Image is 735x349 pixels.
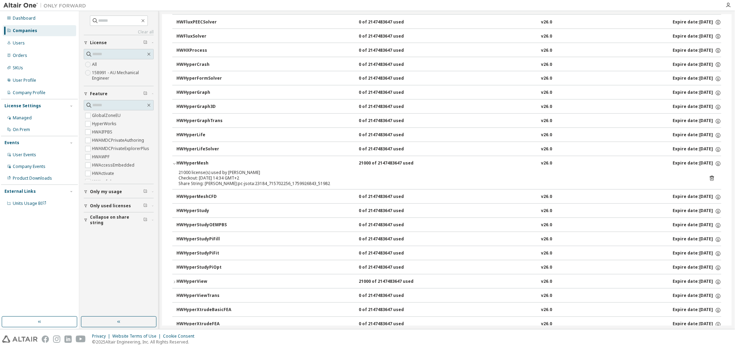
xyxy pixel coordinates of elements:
[673,132,721,139] div: Expire date: [DATE]
[176,29,721,44] button: HWFluxSolver0 of 2147483647 usedv26.0Expire date:[DATE]
[84,212,154,228] button: Collapse on share string
[673,90,721,96] div: Expire date: [DATE]
[176,132,238,139] div: HWHyperLife
[673,118,721,124] div: Expire date: [DATE]
[176,147,238,153] div: HWHyperLifeSolver
[176,237,238,243] div: HWHyperStudyPiFill
[92,120,118,128] label: HyperWorks
[673,237,721,243] div: Expire date: [DATE]
[541,279,552,285] div: v26.0
[541,90,552,96] div: v26.0
[143,217,147,223] span: Clear filter
[176,303,721,318] button: HWHyperXtrudeBasicFEA0 of 2147483647 usedv26.0Expire date:[DATE]
[13,90,45,96] div: Company Profile
[92,161,136,169] label: HWAccessEmbedded
[541,33,552,40] div: v26.0
[673,147,721,153] div: Expire date: [DATE]
[90,91,108,97] span: Feature
[541,104,552,110] div: v26.0
[359,76,421,82] div: 0 of 2147483647 used
[673,279,721,285] div: Expire date: [DATE]
[92,144,151,153] label: HWAMDCPrivateExplorerPlus
[53,336,60,343] img: instagram.svg
[13,152,36,158] div: User Events
[541,321,552,328] div: v26.0
[359,251,421,257] div: 0 of 2147483647 used
[2,336,38,343] img: altair_logo.svg
[90,215,143,226] span: Collapse on share string
[4,189,36,194] div: External Links
[84,35,154,50] button: License
[673,293,721,299] div: Expire date: [DATE]
[13,16,35,21] div: Dashboard
[176,48,238,54] div: HWHXProcess
[143,40,147,46] span: Clear filter
[176,57,721,72] button: HWHyperCrash0 of 2147483647 usedv26.0Expire date:[DATE]
[359,48,421,54] div: 0 of 2147483647 used
[359,90,421,96] div: 0 of 2147483647 used
[13,115,32,121] div: Managed
[673,104,721,110] div: Expire date: [DATE]
[541,307,552,313] div: v26.0
[673,307,721,313] div: Expire date: [DATE]
[92,169,115,178] label: HWActivate
[176,114,721,129] button: HWHyperGraphTrans0 of 2147483647 usedv26.0Expire date:[DATE]
[541,147,552,153] div: v26.0
[541,76,552,82] div: v26.0
[176,161,238,167] div: HWHyperMesh
[13,65,23,71] div: SKUs
[84,198,154,213] button: Only used licenses
[4,140,19,146] div: Events
[673,265,721,271] div: Expire date: [DATE]
[176,204,721,219] button: HWHyperStudy0 of 2147483647 usedv26.0Expire date:[DATE]
[178,170,698,176] div: 21000 license(s) used by [PERSON_NAME]
[359,194,421,200] div: 0 of 2147483647 used
[176,265,238,271] div: HWHyperStudyPiOpt
[92,111,122,120] label: GlobalZoneEU
[92,60,98,69] label: All
[541,293,552,299] div: v26.0
[176,118,238,124] div: HWHyperGraphTrans
[90,40,107,46] span: License
[172,275,721,290] button: HWHyperView21000 of 2147483647 usedv26.0Expire date:[DATE]
[541,19,552,26] div: v26.0
[673,161,721,167] div: Expire date: [DATE]
[176,260,721,276] button: HWHyperStudyPiOpt0 of 2147483647 usedv26.0Expire date:[DATE]
[673,33,721,40] div: Expire date: [DATE]
[541,237,552,243] div: v26.0
[3,2,90,9] img: Altair One
[92,136,145,144] label: HWAMDCPrivateAuthoring
[92,333,112,339] div: Privacy
[13,176,52,181] div: Product Downloads
[176,222,238,229] div: HWHyperStudyOEMPBS
[176,33,238,40] div: HWFluxSolver
[673,48,721,54] div: Expire date: [DATE]
[176,208,238,215] div: HWHyperStudy
[673,62,721,68] div: Expire date: [DATE]
[673,321,721,328] div: Expire date: [DATE]
[176,194,238,200] div: HWHyperMeshCFD
[541,208,552,215] div: v26.0
[673,251,721,257] div: Expire date: [DATE]
[359,237,421,243] div: 0 of 2147483647 used
[92,69,154,82] label: 158991 - AU Mechanical Engineer
[176,71,721,87] button: HWHyperFormSolver0 of 2147483647 usedv26.0Expire date:[DATE]
[541,194,552,200] div: v26.0
[359,208,421,215] div: 0 of 2147483647 used
[4,103,41,109] div: License Settings
[176,86,721,101] button: HWHyperGraph0 of 2147483647 usedv26.0Expire date:[DATE]
[178,176,698,181] div: Checkout: [DATE] 14:34 GMT+2
[359,62,421,68] div: 0 of 2147483647 used
[359,118,421,124] div: 0 of 2147483647 used
[176,232,721,247] button: HWHyperStudyPiFill0 of 2147483647 usedv26.0Expire date:[DATE]
[176,251,238,257] div: HWHyperStudyPiFit
[673,19,721,26] div: Expire date: [DATE]
[673,208,721,215] div: Expire date: [DATE]
[90,189,122,195] span: Only my usage
[176,289,721,304] button: HWHyperViewTrans0 of 2147483647 usedv26.0Expire date:[DATE]
[176,279,238,285] div: HWHyperView
[176,76,238,82] div: HWHyperFormSolver
[92,128,114,136] label: HWAIFPBS
[143,91,147,97] span: Clear filter
[13,78,36,83] div: User Profile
